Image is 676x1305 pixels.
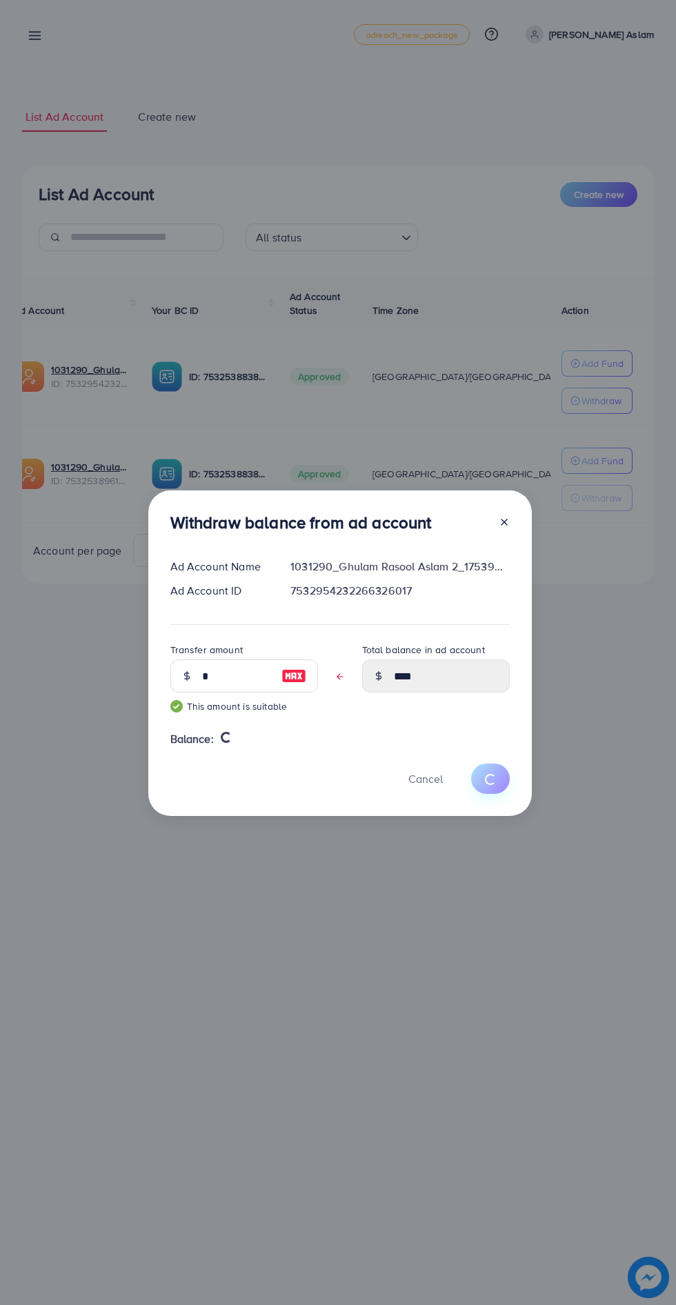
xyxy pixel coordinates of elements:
[391,764,460,793] button: Cancel
[279,583,520,599] div: 7532954232266326017
[159,559,280,575] div: Ad Account Name
[170,700,183,713] img: guide
[362,643,485,657] label: Total balance in ad account
[170,643,243,657] label: Transfer amount
[281,668,306,684] img: image
[279,559,520,575] div: 1031290_Ghulam Rasool Aslam 2_1753902599199
[170,731,214,747] span: Balance:
[170,699,318,713] small: This amount is suitable
[159,583,280,599] div: Ad Account ID
[170,512,432,532] h3: Withdraw balance from ad account
[408,771,443,786] span: Cancel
